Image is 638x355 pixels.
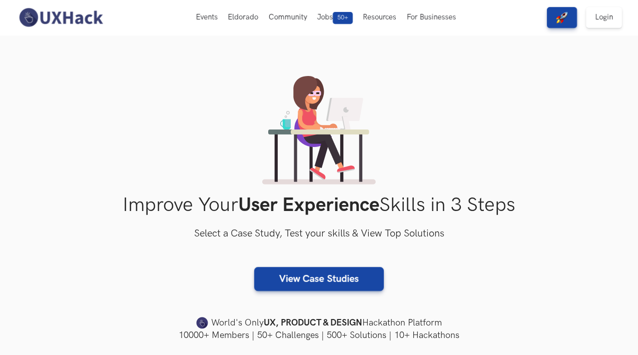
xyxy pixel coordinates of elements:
span: 50+ [333,12,353,24]
a: View Case Studies [254,267,384,291]
a: Login [586,7,622,28]
strong: UX, PRODUCT & DESIGN [264,316,362,330]
strong: User Experience [238,193,379,217]
h4: World's Only Hackathon Platform [63,316,575,330]
img: lady working on laptop [262,76,376,184]
img: UXHack-logo.png [16,7,105,28]
h4: 10000+ Members | 50+ Challenges | 500+ Solutions | 10+ Hackathons [63,329,575,341]
h3: Select a Case Study, Test your skills & View Top Solutions [63,226,575,242]
img: rocket [556,11,568,23]
h1: Improve Your Skills in 3 Steps [63,193,575,217]
img: uxhack-favicon-image.png [196,316,208,329]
